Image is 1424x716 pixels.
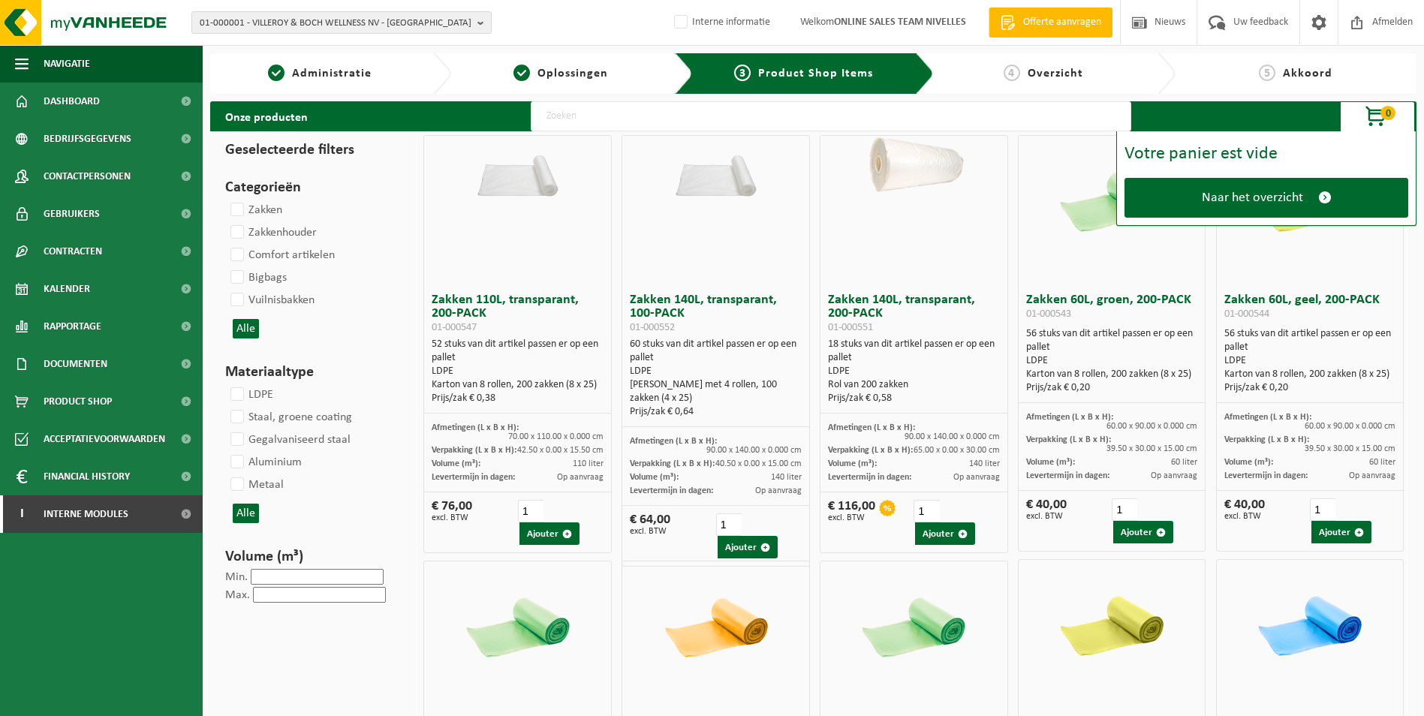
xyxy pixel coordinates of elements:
[225,546,396,568] h3: Volume (m³)
[828,293,975,334] font: Zakken 140L, transparant, 200-PACK
[914,446,1000,455] span: 65.00 x 0.00 x 30.00 cm
[1019,15,1105,30] span: Offerte aanvragen
[1319,528,1350,537] font: Ajouter
[941,65,1145,83] a: 4Overzicht
[225,589,250,601] label: Max.
[1259,65,1275,81] span: 5
[800,17,966,28] font: Welkom
[1224,413,1311,422] span: Afmetingen (L x B x H):
[1224,458,1273,467] span: Volume (m³):
[1224,354,1396,368] div: LDPE
[44,458,130,495] span: Financial History
[44,270,90,308] span: Kalender
[828,392,1000,405] div: Prijs/zak € 0,58
[519,522,580,545] button: Ajouter
[573,459,604,468] span: 110 liter
[755,486,802,495] span: Op aanvraag
[704,65,904,83] a: 3Product Shop Items
[1305,444,1395,453] span: 39.50 x 30.00 x 15.00 cm
[227,244,335,266] label: Comfort artikelen
[200,12,471,35] span: 01-000001 - VILLEROY & BOCH WELLNESS NV - [GEOGRAPHIC_DATA]
[652,136,780,200] img: 01-000552
[432,378,604,392] div: Karton van 8 rollen, 200 zakken (8 x 25)
[1369,458,1395,467] span: 60 liter
[716,513,742,536] input: 1
[1048,136,1176,263] img: 01-000543
[1224,381,1396,395] div: Prijs/zak € 0,20
[1183,65,1409,83] a: 5Akkoord
[630,365,802,378] div: LDPE
[1048,560,1176,687] img: 01-000554
[828,338,995,363] font: 18 stuks van dit artikel passen er op een pallet
[44,383,112,420] span: Product Shop
[527,529,558,539] font: Ajouter
[225,139,396,161] h3: Geselecteerde filters
[1026,308,1071,320] span: 01-000543
[292,68,372,80] span: Administratie
[15,495,29,533] span: I
[227,429,351,451] label: Gegalvaniseerd staal
[718,536,778,558] button: Ajouter
[1026,368,1198,381] div: Karton van 8 rollen, 200 zakken (8 x 25)
[1224,435,1309,444] span: Verpakking (L x B x H):
[432,499,472,513] font: € 76,00
[652,561,780,689] img: 01-000549
[225,361,396,384] h3: Materiaaltype
[1124,178,1408,218] a: Naar het overzicht
[459,65,662,83] a: 2Oplossingen
[432,446,516,455] span: Verpakking (L x B x H):
[1121,528,1152,537] font: Ajouter
[1106,444,1197,453] span: 39.50 x 30.00 x 15.00 cm
[44,345,107,383] span: Documenten
[1026,471,1109,480] span: Levertermijn in dagen:
[44,120,131,158] span: Bedrijfsgegevens
[828,459,877,468] span: Volume (m³):
[1311,521,1371,543] button: Ajouter
[44,420,165,458] span: Acceptatievoorwaarden
[630,405,802,419] div: Prijs/zak € 0,64
[1224,498,1265,512] font: € 40,00
[1224,308,1269,320] span: 01-000544
[1349,471,1395,480] span: Op aanvraag
[227,199,282,221] label: Zakken
[1004,65,1020,81] span: 4
[191,11,492,34] button: 01-000001 - VILLEROY & BOCH WELLNESS NV - [GEOGRAPHIC_DATA]
[227,384,273,406] label: LDPE
[1171,458,1197,467] span: 60 liter
[1283,68,1332,80] span: Akkoord
[44,83,100,120] span: Dashboard
[44,233,102,270] span: Contracten
[828,365,1000,378] div: LDPE
[432,392,604,405] div: Prijs/zak € 0,38
[828,513,875,522] span: excl. BTW
[969,459,1000,468] span: 140 liter
[1112,498,1137,521] input: 1
[1026,354,1198,368] div: LDPE
[630,378,802,405] div: [PERSON_NAME] met 4 rollen, 100 zakken (4 x 25)
[828,378,1000,392] div: Rol van 200 zakken
[1224,328,1391,353] font: 56 stuks van dit artikel passen er op een pallet
[630,486,713,495] span: Levertermijn in dagen:
[1026,435,1111,444] span: Verpakking (L x B x H):
[44,195,100,233] span: Gebruikers
[557,473,604,482] span: Op aanvraag
[671,11,770,34] label: Interne informatie
[432,459,480,468] span: Volume (m³):
[1224,368,1396,381] div: Karton van 8 rollen, 200 zakken (8 x 25)
[225,571,248,583] label: Min.
[1224,293,1380,320] font: Zakken 60L, geel, 200-PACK
[1224,471,1308,480] span: Levertermijn in dagen:
[518,500,543,522] input: 1
[227,474,284,496] label: Metaal
[44,308,101,345] span: Rapportage
[268,65,284,81] span: 1
[432,322,477,333] span: 01-000547
[1202,190,1303,206] span: Naar het overzicht
[508,432,604,441] span: 70.00 x 110.00 x 0.000 cm
[44,158,131,195] span: Contactpersonen
[1026,512,1067,521] span: excl. BTW
[923,529,954,539] font: Ajouter
[233,504,259,523] button: Alle
[227,221,317,244] label: Zakkenhouder
[1026,413,1113,422] span: Afmetingen (L x B x H):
